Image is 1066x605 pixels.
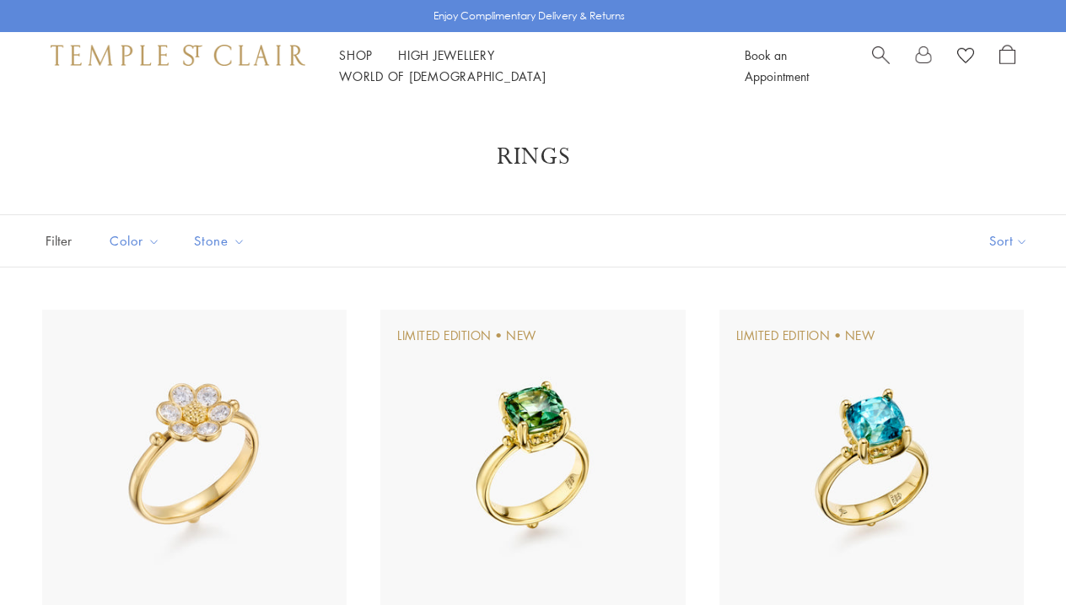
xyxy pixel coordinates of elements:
a: Book an Appointment [745,46,809,84]
p: Enjoy Complimentary Delivery & Returns [433,8,625,24]
div: Limited Edition • New [397,327,536,345]
a: ShopShop [339,46,373,63]
a: High JewelleryHigh Jewellery [398,46,495,63]
a: Open Shopping Bag [999,45,1015,87]
span: Stone [186,230,258,251]
span: Color [101,230,173,251]
a: View Wishlist [957,45,974,70]
div: Limited Edition • New [736,327,875,345]
button: Stone [181,222,258,260]
a: Search [872,45,890,87]
iframe: Gorgias live chat messenger [982,526,1049,588]
img: Temple St. Clair [51,45,305,65]
button: Color [97,222,173,260]
h1: Rings [67,142,999,172]
nav: Main navigation [339,45,707,87]
button: Show sort by [951,215,1066,267]
a: World of [DEMOGRAPHIC_DATA]World of [DEMOGRAPHIC_DATA] [339,68,546,84]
